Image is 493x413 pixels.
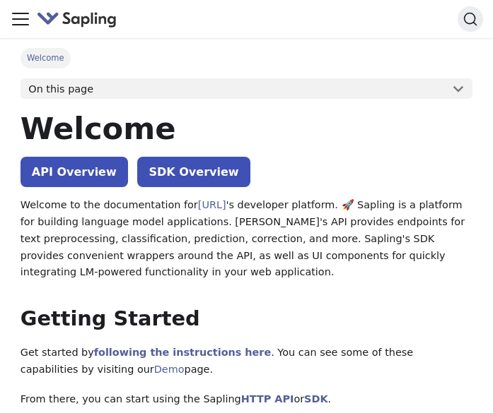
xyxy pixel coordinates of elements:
[10,8,31,30] button: Toggle navigation bar
[94,347,271,358] a: following the instructions here
[21,391,472,408] p: From there, you can start using the Sapling or .
[21,197,472,281] p: Welcome to the documentation for 's developer platform. 🚀 Sapling is a platform for building lang...
[198,199,226,210] a: [URL]
[241,393,294,405] a: HTTP API
[21,48,472,68] nav: Breadcrumbs
[154,364,185,375] a: Demo
[137,157,250,187] a: SDK Overview
[21,306,472,332] h2: Getting Started
[21,157,128,187] a: API Overview
[458,6,483,32] button: Search (Ctrl+K)
[21,109,472,148] h1: Welcome
[21,48,71,68] span: Welcome
[37,9,122,30] a: Sapling.ai
[304,393,327,405] a: SDK
[21,78,472,100] button: On this page
[21,345,472,378] p: Get started by . You can see some of these capabilities by visiting our page.
[37,9,117,30] img: Sapling.ai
